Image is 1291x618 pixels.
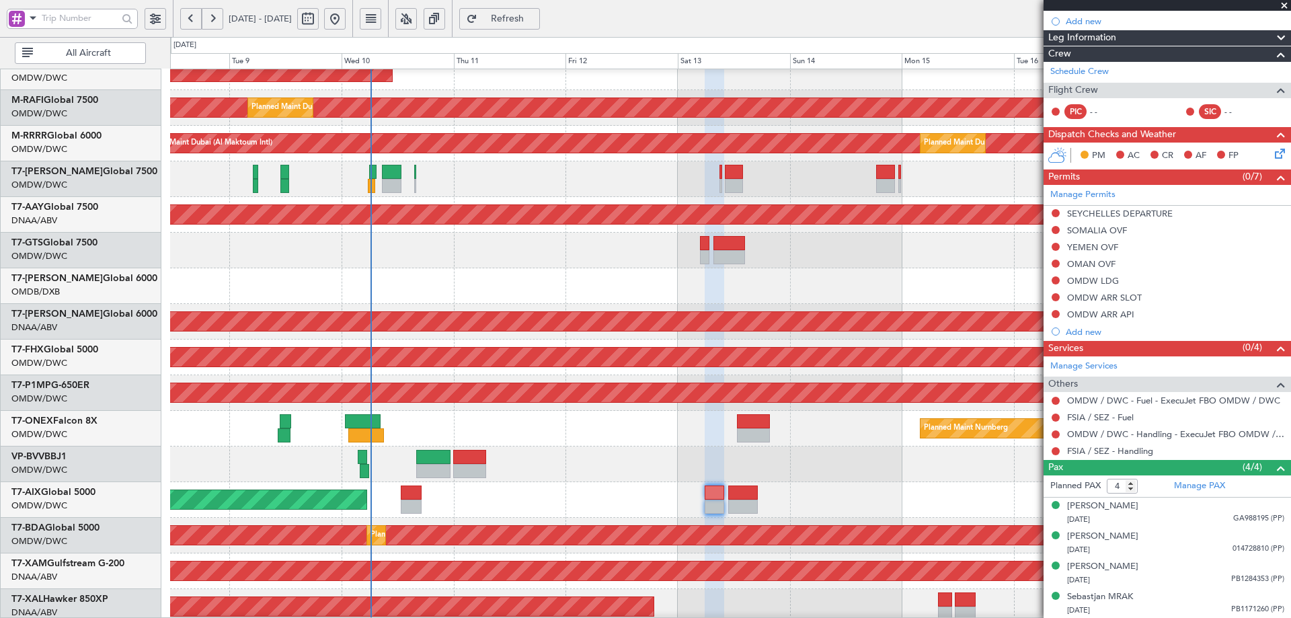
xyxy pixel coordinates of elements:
div: Planned Maint Dubai (Al Maktoum Intl) [140,133,272,153]
a: OMDW / DWC - Fuel - ExecuJet FBO OMDW / DWC [1067,395,1280,406]
a: T7-FHXGlobal 5000 [11,345,98,354]
a: T7-XAMGulfstream G-200 [11,559,124,568]
a: T7-XALHawker 850XP [11,594,108,604]
div: Planned Maint Nurnberg [924,418,1008,438]
div: [PERSON_NAME] [1067,560,1138,574]
span: [DATE] - [DATE] [229,13,292,25]
span: Refresh [480,14,535,24]
div: PIC [1064,104,1087,119]
span: PB1284353 (PP) [1231,574,1284,585]
span: [DATE] [1067,545,1090,555]
a: T7-[PERSON_NAME]Global 6000 [11,274,157,283]
div: Add new [1066,15,1284,27]
span: T7-[PERSON_NAME] [11,167,103,176]
a: OMDW/DWC [11,108,67,120]
a: FSIA / SEZ - Handling [1067,445,1153,457]
div: Sebastjan MRAK [1067,590,1133,604]
div: Thu 11 [454,53,566,69]
span: Leg Information [1048,30,1116,46]
div: YEMEN OVF [1067,241,1118,253]
div: - - [1090,106,1120,118]
span: T7-[PERSON_NAME] [11,274,103,283]
span: [DATE] [1067,514,1090,525]
button: Refresh [459,8,540,30]
div: Sun 14 [790,53,902,69]
span: AC [1128,149,1140,163]
span: T7-FHX [11,345,44,354]
span: PM [1092,149,1105,163]
a: OMDW / DWC - Handling - ExecuJet FBO OMDW / DWC [1067,428,1284,440]
span: Pax [1048,460,1063,475]
a: Manage Permits [1050,188,1116,202]
a: OMDW/DWC [11,464,67,476]
a: T7-[PERSON_NAME]Global 7500 [11,167,157,176]
a: OMDW/DWC [11,535,67,547]
div: OMDW ARR SLOT [1067,292,1142,303]
a: FSIA / SEZ - Fuel [1067,412,1134,423]
div: Add new [1066,326,1284,338]
a: Manage PAX [1174,479,1225,493]
span: T7-BDA [11,523,45,533]
span: M-RAFI [11,95,44,105]
a: T7-GTSGlobal 7500 [11,238,97,247]
span: T7-XAM [11,559,47,568]
span: Others [1048,377,1078,392]
a: T7-[PERSON_NAME]Global 6000 [11,309,157,319]
label: Planned PAX [1050,479,1101,493]
span: T7-XAL [11,594,43,604]
span: GA988195 (PP) [1233,513,1284,525]
span: Dispatch Checks and Weather [1048,127,1176,143]
span: T7-ONEX [11,416,53,426]
a: T7-ONEXFalcon 8X [11,416,97,426]
a: OMDW/DWC [11,250,67,262]
a: M-RAFIGlobal 7500 [11,95,98,105]
a: DNAA/ABV [11,321,57,334]
span: AF [1196,149,1206,163]
span: Crew [1048,46,1071,62]
a: OMDB/DXB [11,286,60,298]
a: OMDW/DWC [11,357,67,369]
span: 014728810 (PP) [1233,543,1284,555]
span: M-RRRR [11,131,47,141]
a: Manage Services [1050,360,1118,373]
div: SIC [1199,104,1221,119]
a: DNAA/ABV [11,215,57,227]
span: Permits [1048,169,1080,185]
span: T7-AIX [11,488,41,497]
span: CR [1162,149,1173,163]
a: OMDW/DWC [11,143,67,155]
div: Mon 8 [118,53,230,69]
div: Planned Maint Dubai (Al Maktoum Intl) [251,98,384,118]
div: Fri 12 [565,53,678,69]
div: Tue 16 [1014,53,1126,69]
div: Sat 13 [678,53,790,69]
div: [PERSON_NAME] [1067,530,1138,543]
a: T7-AIXGlobal 5000 [11,488,95,497]
a: Schedule Crew [1050,65,1109,79]
span: PB1171260 (PP) [1231,604,1284,615]
a: T7-BDAGlobal 5000 [11,523,100,533]
div: - - [1224,106,1255,118]
span: (0/7) [1243,169,1262,184]
button: All Aircraft [15,42,146,64]
a: M-RRRRGlobal 6000 [11,131,102,141]
div: OMDW ARR API [1067,309,1134,320]
input: Trip Number [42,8,118,28]
a: OMDW/DWC [11,72,67,84]
a: VP-BVVBBJ1 [11,452,67,461]
span: T7-GTS [11,238,43,247]
div: OMAN OVF [1067,258,1116,270]
span: Services [1048,341,1083,356]
div: [DATE] [173,40,196,51]
a: T7-P1MPG-650ER [11,381,89,390]
span: VP-BVV [11,452,44,461]
span: All Aircraft [36,48,141,58]
span: Flight Crew [1048,83,1098,98]
span: [DATE] [1067,575,1090,585]
div: Mon 15 [902,53,1014,69]
span: FP [1228,149,1239,163]
div: SEYCHELLES DEPARTURE [1067,208,1173,219]
div: Tue 9 [229,53,342,69]
a: OMDW/DWC [11,428,67,440]
div: Wed 10 [342,53,454,69]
